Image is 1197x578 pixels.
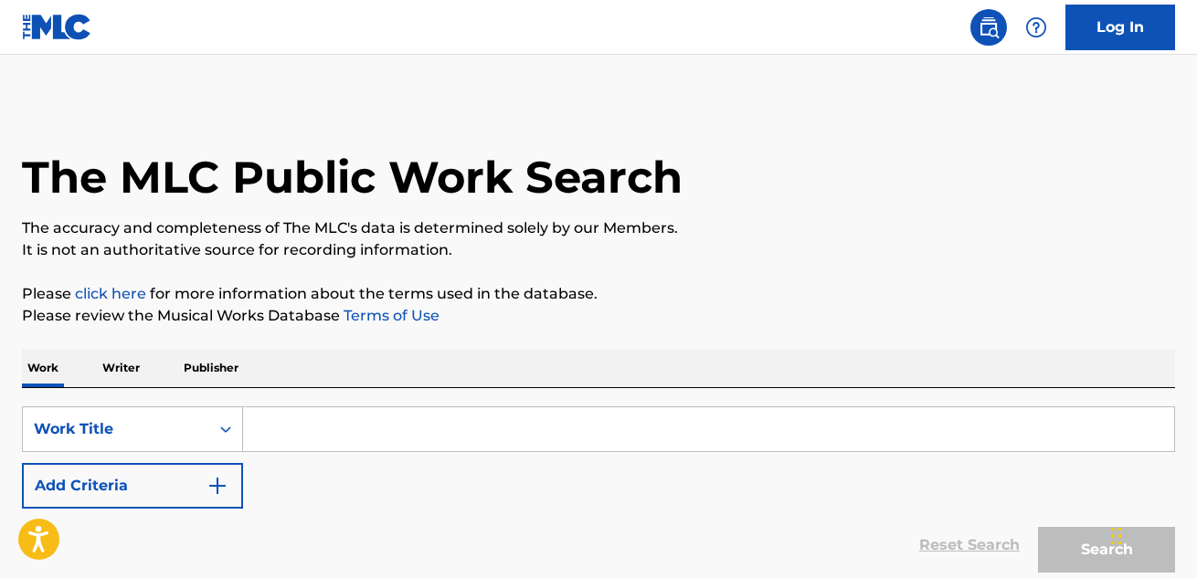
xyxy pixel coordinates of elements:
[970,9,1007,46] a: Public Search
[1018,9,1054,46] div: Help
[178,349,244,387] p: Publisher
[978,16,1000,38] img: search
[340,307,440,324] a: Terms of Use
[22,283,1175,305] p: Please for more information about the terms used in the database.
[97,349,145,387] p: Writer
[22,150,683,205] h1: The MLC Public Work Search
[75,285,146,302] a: click here
[22,463,243,509] button: Add Criteria
[22,305,1175,327] p: Please review the Musical Works Database
[22,217,1175,239] p: The accuracy and completeness of The MLC's data is determined solely by our Members.
[22,14,92,40] img: MLC Logo
[1065,5,1175,50] a: Log In
[207,475,228,497] img: 9d2ae6d4665cec9f34b9.svg
[22,239,1175,261] p: It is not an authoritative source for recording information.
[34,418,198,440] div: Work Title
[1111,509,1122,563] div: Drag
[1106,490,1197,578] iframe: Chat Widget
[22,349,64,387] p: Work
[1025,16,1047,38] img: help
